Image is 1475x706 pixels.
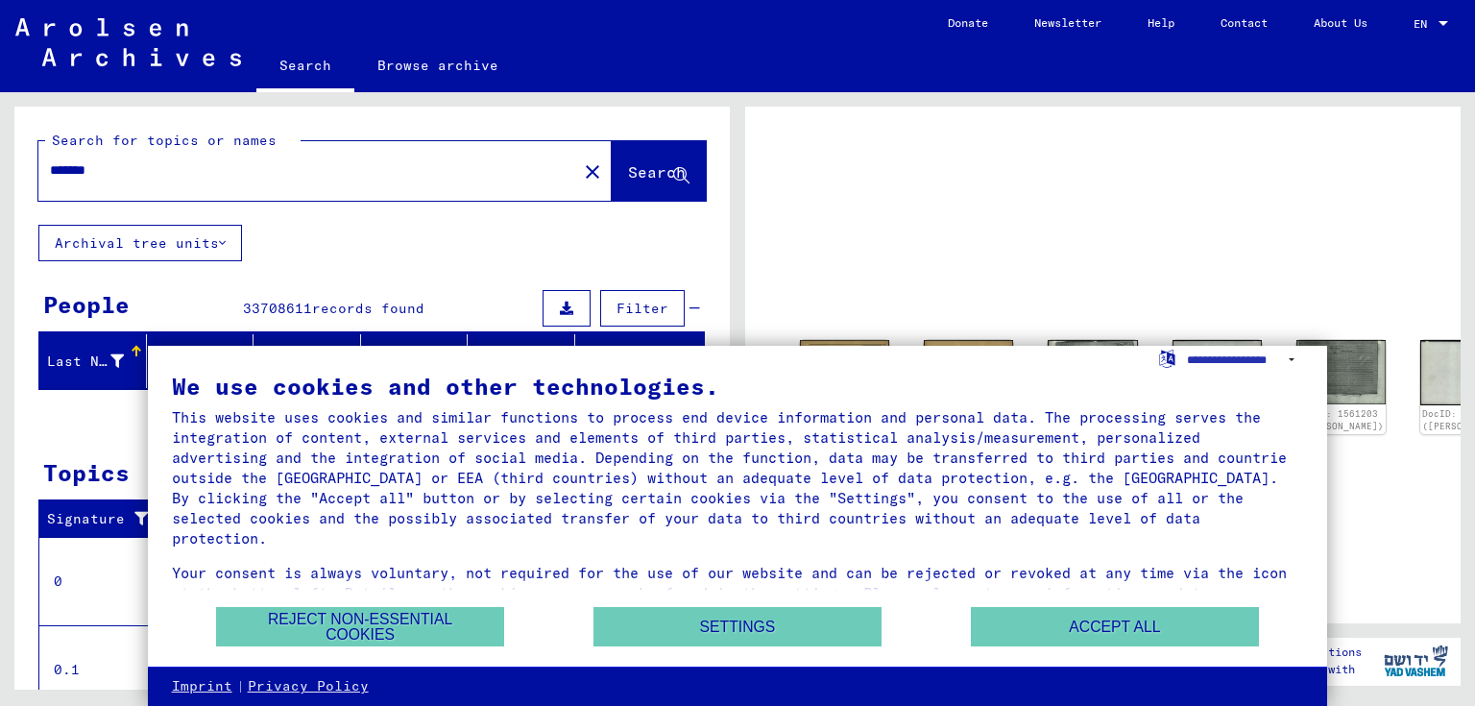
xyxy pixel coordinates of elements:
[593,607,882,646] button: Settings
[47,346,148,377] div: Last Name
[38,225,242,261] button: Archival tree units
[43,455,130,490] div: Topics
[573,152,612,190] button: Clear
[39,537,172,625] td: 0
[172,375,1304,398] div: We use cookies and other technologies.
[628,162,686,182] span: Search
[468,334,575,388] mat-header-cell: Date of Birth
[1173,340,1262,405] img: 002.jpg
[147,334,254,388] mat-header-cell: First Name
[52,132,277,149] mat-label: Search for topics or names
[361,334,469,388] mat-header-cell: Place of Birth
[243,300,312,317] span: 33708611
[1296,340,1386,405] img: 001.jpg
[1380,637,1452,685] img: yv_logo.png
[172,563,1304,623] div: Your consent is always voluntary, not required for the use of our website and can be rejected or ...
[612,141,706,201] button: Search
[47,509,157,529] div: Signature
[575,334,705,388] mat-header-cell: Prisoner #
[800,340,889,403] img: 001.jpg
[256,42,354,92] a: Search
[43,287,130,322] div: People
[248,677,369,696] a: Privacy Policy
[172,677,232,696] a: Imprint
[172,407,1304,548] div: This website uses cookies and similar functions to process end device information and personal da...
[354,42,521,88] a: Browse archive
[254,334,361,388] mat-header-cell: Maiden Name
[1048,340,1137,404] img: 001.jpg
[39,334,147,388] mat-header-cell: Last Name
[15,18,241,66] img: Arolsen_neg.svg
[47,504,176,535] div: Signature
[1297,408,1384,432] a: DocID: 1561203 ([PERSON_NAME])
[581,160,604,183] mat-icon: close
[47,352,124,372] div: Last Name
[600,290,685,327] button: Filter
[1414,17,1435,31] span: EN
[617,300,668,317] span: Filter
[216,607,504,646] button: Reject non-essential cookies
[924,340,1013,404] img: 002.jpg
[312,300,424,317] span: records found
[971,607,1259,646] button: Accept all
